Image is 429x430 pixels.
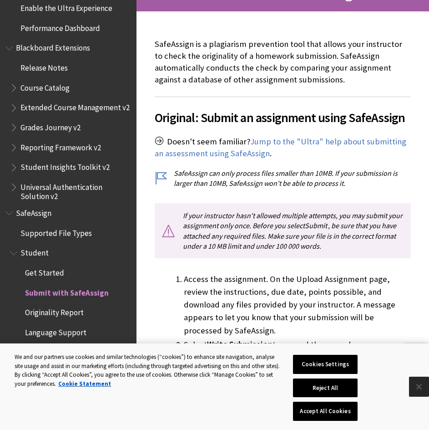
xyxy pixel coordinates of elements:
div: We and our partners use cookies and similar technologies (“cookies”) to enhance site navigation, ... [15,353,280,388]
li: Select to expand the area where you can type your submission. [184,338,411,364]
span: SafeAssign [16,205,51,218]
p: SafeAssign can only process files smaller than 10MB. If your submission is larger than 10MB, Safe... [155,168,411,189]
span: Course Catalog [20,80,70,92]
span: Submit [305,221,327,230]
button: Close [409,377,429,397]
span: Language Support [25,325,86,337]
a: Jump to the "Ultra" help about submitting an assessment using SafeAssign [155,136,406,159]
span: Original: Submit an assignment using SafeAssign [155,108,411,127]
li: Access the assignment. On the Upload Assignment page, review the instructions, due date, points p... [184,273,411,337]
span: Student [20,246,49,258]
span: Blackboard Extensions [16,41,90,53]
span: Performance Dashboard [20,20,100,33]
nav: Book outline for Blackboard Extensions [5,41,131,201]
span: Originality Report [25,305,84,317]
button: Cookies Settings [293,355,357,374]
span: Release Notes [20,60,68,72]
p: If your instructor hasn't allowed multiple attempts, you may submit your assignment only once. Be... [155,203,411,259]
span: Student Insights Toolkit v2 [20,160,110,172]
span: Grades Journey v2 [20,120,81,132]
span: Write Submission [207,339,273,350]
span: Reporting Framework v2 [20,140,101,152]
button: Accept All Cookies [293,402,357,421]
span: Submit with SafeAssign [25,285,109,297]
nav: Book outline for Blackboard SafeAssign [5,205,131,420]
span: Universal Authentication Solution v2 [20,179,130,201]
span: Supported File Types [20,225,92,238]
a: More information about your privacy, opens in a new tab [58,380,111,388]
button: Reject All [293,379,357,398]
span: Get Started [25,265,64,277]
p: Doesn't seem familiar? . [155,136,411,159]
span: Enable the Ultra Experience [20,0,112,13]
span: Extended Course Management v2 [20,100,130,113]
p: SafeAssign is a plagiarism prevention tool that allows your instructor to check the originality o... [155,38,411,86]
